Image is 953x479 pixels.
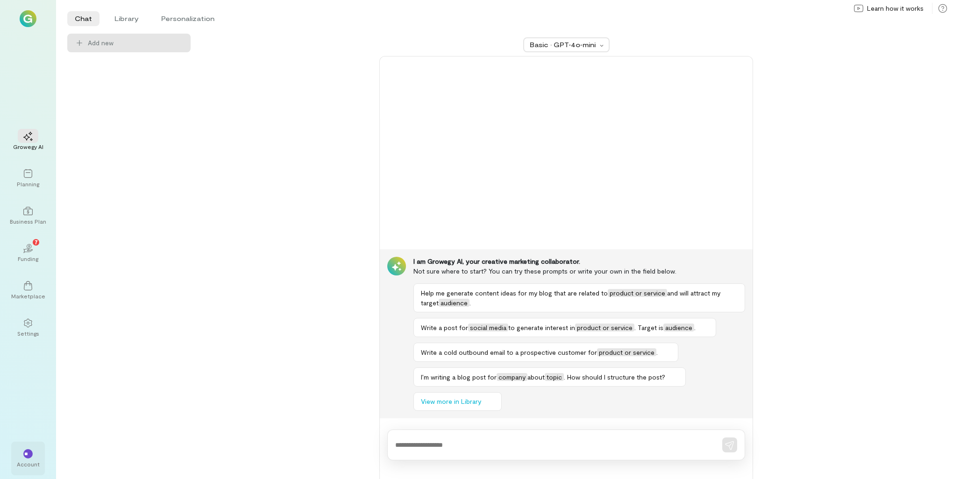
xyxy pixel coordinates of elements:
a: Growegy AI [11,124,45,158]
span: to generate interest in [508,324,575,331]
a: Business Plan [11,199,45,232]
div: Marketplace [11,292,45,300]
span: . [656,348,658,356]
span: topic [545,373,564,381]
div: Business Plan [10,218,46,225]
span: product or service [608,289,667,297]
span: product or service [575,324,634,331]
div: Planning [17,180,39,188]
span: social media [468,324,508,331]
span: audience [439,299,469,307]
div: Funding [18,255,38,262]
li: Chat [67,11,100,26]
a: Settings [11,311,45,345]
a: Planning [11,162,45,195]
span: Write a post for [421,324,468,331]
div: I am Growegy AI, your creative marketing collaborator. [413,257,745,266]
span: audience [663,324,694,331]
button: Write a cold outbound email to a prospective customer forproduct or service. [413,343,678,362]
span: 7 [35,238,38,246]
div: Not sure where to start? You can try these prompts or write your own in the field below. [413,266,745,276]
li: Personalization [154,11,222,26]
span: View more in Library [421,397,481,406]
span: . [694,324,696,331]
div: Growegy AI [13,143,43,150]
a: Marketplace [11,274,45,307]
span: Help me generate content ideas for my blog that are related to [421,289,608,297]
li: Library [107,11,146,26]
button: Write a post forsocial mediato generate interest inproduct or service. Target isaudience. [413,318,716,337]
div: Basic · GPT‑4o‑mini [530,40,597,49]
a: Funding [11,236,45,270]
button: View more in Library [413,392,502,411]
span: company [497,373,527,381]
span: . Target is [634,324,663,331]
button: I’m writing a blog post forcompanyabouttopic. How should I structure the post? [413,367,686,387]
span: product or service [597,348,656,356]
div: Settings [17,330,39,337]
div: Account [17,460,40,468]
span: I’m writing a blog post for [421,373,497,381]
span: Add new [88,38,114,48]
span: Learn how it works [867,4,924,13]
button: Help me generate content ideas for my blog that are related toproduct or serviceand will attract ... [413,283,745,312]
span: . [469,299,471,307]
span: Write a cold outbound email to a prospective customer for [421,348,597,356]
span: about [527,373,545,381]
span: . How should I structure the post? [564,373,665,381]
